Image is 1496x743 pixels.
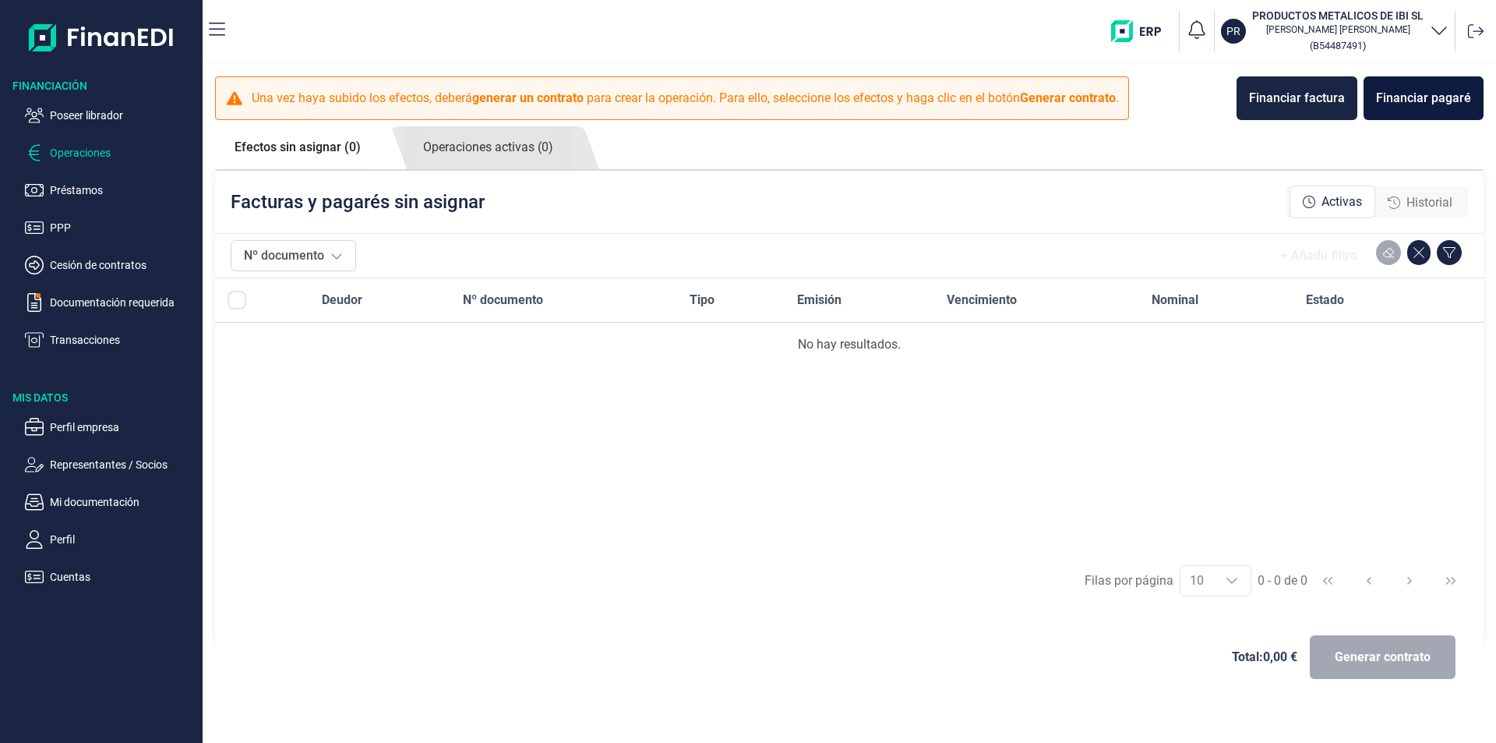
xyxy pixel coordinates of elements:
[50,418,196,437] p: Perfil empresa
[1085,571,1173,590] div: Filas por página
[1152,291,1198,310] span: Nominal
[50,106,196,125] p: Poseer librador
[25,218,196,237] button: PPP
[1226,23,1240,39] p: PR
[1432,562,1470,600] button: Last Page
[1310,40,1366,51] small: Copiar cif
[1290,186,1375,218] div: Activas
[25,143,196,162] button: Operaciones
[322,291,362,310] span: Deudor
[1375,187,1465,218] div: Historial
[1306,291,1344,310] span: Estado
[1406,193,1452,212] span: Historial
[231,240,356,271] button: Nº documento
[50,256,196,274] p: Cesión de contratos
[404,126,573,169] a: Operaciones activas (0)
[1321,193,1362,211] span: Activas
[25,530,196,549] button: Perfil
[1309,562,1346,600] button: First Page
[29,12,175,62] img: Logo de aplicación
[1376,89,1471,108] div: Financiar pagaré
[25,331,196,349] button: Transacciones
[1391,562,1428,600] button: Next Page
[947,291,1017,310] span: Vencimiento
[1364,76,1484,120] button: Financiar pagaré
[25,106,196,125] button: Poseer librador
[228,291,246,310] div: All items unselected
[231,189,485,214] p: Facturas y pagarés sin asignar
[25,418,196,437] button: Perfil empresa
[1252,23,1424,36] p: [PERSON_NAME] [PERSON_NAME]
[215,126,380,168] a: Efectos sin asignar (0)
[1232,648,1297,667] span: Total: 0,00 €
[1249,89,1345,108] div: Financiar factura
[1350,562,1388,600] button: Previous Page
[50,218,196,237] p: PPP
[25,181,196,200] button: Préstamos
[690,291,714,310] span: Tipo
[50,493,196,511] p: Mi documentación
[25,568,196,586] button: Cuentas
[463,291,543,310] span: Nº documento
[50,293,196,312] p: Documentación requerida
[1258,575,1307,587] span: 0 - 0 de 0
[1213,566,1251,596] div: Choose
[1252,8,1424,23] h3: PRODUCTOS METALICOS DE IBI SL
[50,530,196,549] p: Perfil
[1111,20,1173,42] img: erp
[50,568,196,586] p: Cuentas
[472,90,584,105] b: generar un contrato
[1221,8,1448,55] button: PRPRODUCTOS METALICOS DE IBI SL[PERSON_NAME] [PERSON_NAME](B54487491)
[1237,76,1357,120] button: Financiar factura
[25,493,196,511] button: Mi documentación
[50,181,196,200] p: Préstamos
[25,455,196,474] button: Representantes / Socios
[50,143,196,162] p: Operaciones
[25,256,196,274] button: Cesión de contratos
[252,89,1119,108] p: Una vez haya subido los efectos, deberá para crear la operación. Para ello, seleccione los efecto...
[25,293,196,312] button: Documentación requerida
[797,291,841,310] span: Emisión
[1020,90,1116,105] b: Generar contrato
[228,335,1471,354] div: No hay resultados.
[50,455,196,474] p: Representantes / Socios
[50,331,196,349] p: Transacciones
